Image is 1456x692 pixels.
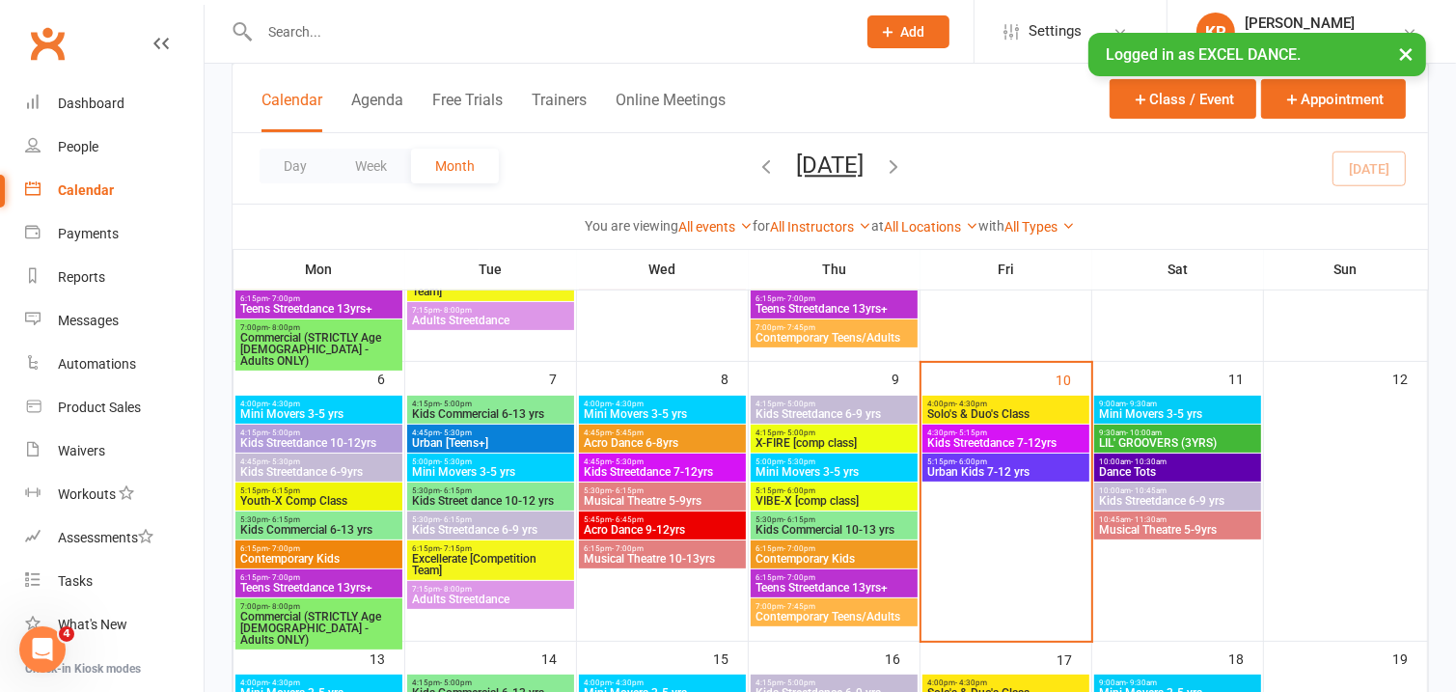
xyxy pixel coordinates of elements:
span: Teens Streetdance 13yrs+ [755,582,914,594]
a: Automations [25,343,204,386]
span: - 6:00pm [955,457,987,466]
span: - 6:15pm [440,515,472,524]
span: Adults Streetdance [411,315,570,326]
div: Waivers [58,443,105,458]
span: 4:45pm [239,457,398,466]
span: 6:15pm [755,573,914,582]
span: LIL' GROOVERS (3YRS) [1098,437,1257,449]
a: Tasks [25,560,204,603]
div: 16 [885,642,920,674]
span: 9:00am [1098,400,1257,408]
div: 8 [721,362,748,394]
span: 7:00pm [755,323,914,332]
div: 11 [1228,362,1263,394]
span: Commercial (STRICTLY Age [DEMOGRAPHIC_DATA] - Adults ONLY) [239,332,398,367]
span: - 7:00pm [783,294,815,303]
div: 6 [377,362,404,394]
span: - 5:30pm [440,429,472,437]
a: Assessments [25,516,204,560]
a: People [25,125,204,169]
span: - 5:00pm [440,678,472,687]
span: - 4:30pm [268,678,300,687]
span: Solo's & Duo's Class [926,408,1085,420]
span: 7:00pm [239,323,398,332]
strong: with [979,218,1005,234]
span: - 5:00pm [783,678,815,687]
button: × [1388,33,1423,74]
a: Payments [25,212,204,256]
a: What's New [25,603,204,647]
div: EXCEL DANCE [1245,32,1355,49]
div: 13 [370,642,404,674]
span: - 7:00pm [268,544,300,553]
a: Waivers [25,429,204,473]
span: Acro Dance 6-8yrs [583,437,742,449]
strong: for [754,218,771,234]
span: 7:00pm [239,602,398,611]
span: Musical Theatre 10-13yrs [583,553,742,565]
span: - 10:00am [1126,429,1162,437]
div: 12 [1392,362,1427,394]
span: Contemporary Kids [239,553,398,565]
span: - 8:00pm [268,602,300,611]
span: Teens Streetdance 13yrs+ [755,303,914,315]
span: Teens Streetdance 13yrs+ [239,303,398,315]
span: 4:00pm [239,678,398,687]
span: Excellerate [Competition Team] [411,553,570,576]
th: Sat [1092,249,1264,290]
span: Urban Kids 7-12 yrs [926,466,1085,478]
span: - 5:45pm [612,429,644,437]
span: - 6:15pm [783,515,815,524]
a: Calendar [25,169,204,212]
span: - 11:30am [1131,515,1167,524]
span: - 7:00pm [268,294,300,303]
span: - 5:00pm [783,400,815,408]
div: 9 [893,362,920,394]
a: Messages [25,299,204,343]
a: Clubworx [23,19,71,68]
button: Add [867,15,949,48]
div: People [58,139,98,154]
span: Teens Streetdance 13yrs+ [239,582,398,594]
span: 5:30pm [239,515,398,524]
span: Musical Theatre 5-9yrs [1098,524,1257,536]
div: What's New [58,617,127,632]
span: Mini Movers 3-5 yrs [239,408,398,420]
button: Calendar [261,91,322,132]
span: - 5:30pm [783,457,815,466]
span: 9:30am [1098,429,1257,437]
th: Mon [234,249,405,290]
span: 4:00pm [583,400,742,408]
div: 15 [713,642,748,674]
span: - 6:15pm [268,486,300,495]
span: Musical Theatre 5-9yrs [583,495,742,507]
strong: You are viewing [586,218,679,234]
div: Reports [58,269,105,285]
span: 5:30pm [583,486,742,495]
span: - 5:30pm [268,457,300,466]
div: Tasks [58,573,93,589]
span: Kids Streetdance 6-9 yrs [1098,495,1257,507]
span: Kids Streetdance 7-12yrs [583,466,742,478]
span: 4:30pm [926,429,1085,437]
span: - 6:15pm [440,486,472,495]
div: 18 [1228,642,1263,674]
span: 4:00pm [926,400,1085,408]
button: [DATE] [797,152,865,179]
div: KR [1196,13,1235,51]
a: Workouts [25,473,204,516]
span: 5:45pm [583,515,742,524]
span: - 5:30pm [440,457,472,466]
span: Kids Commercial 6-13 yrs [411,408,570,420]
input: Search... [254,18,842,45]
span: 7:15pm [411,306,570,315]
div: 7 [549,362,576,394]
th: Fri [920,249,1092,290]
span: 9:00am [1098,678,1257,687]
span: 5:15pm [926,457,1085,466]
a: All Types [1005,219,1076,235]
span: 4:45pm [583,429,742,437]
iframe: Intercom live chat [19,626,66,673]
span: 4:00pm [583,678,742,687]
span: - 9:30am [1126,400,1157,408]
